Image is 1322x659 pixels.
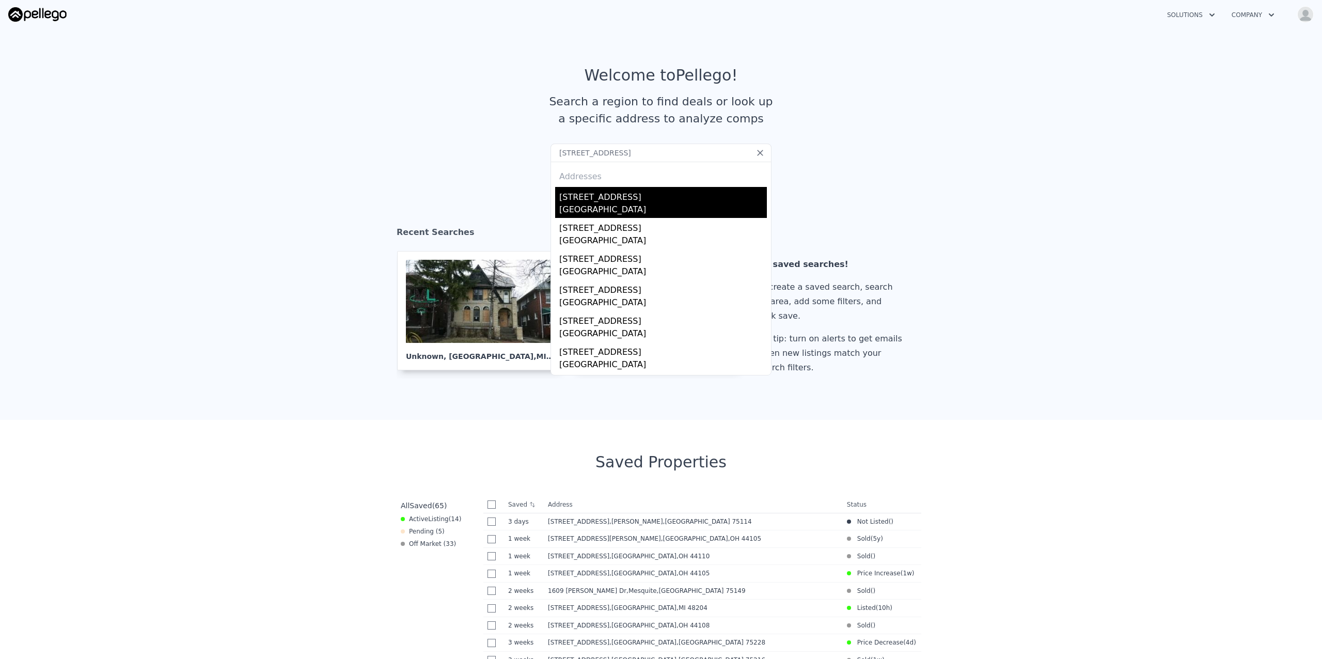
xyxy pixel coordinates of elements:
[758,280,906,323] div: To create a saved search, search an area, add some filters, and click save.
[401,527,445,536] div: Pending ( 5 )
[508,535,540,543] time: 2025-09-08 00:45
[559,280,767,296] div: [STREET_ADDRESS]
[406,343,554,362] div: Unknown , [GEOGRAPHIC_DATA]
[397,251,571,370] a: Unknown, [GEOGRAPHIC_DATA],MI 48238
[873,552,875,560] span: )
[609,518,756,525] span: , [PERSON_NAME]
[880,535,883,543] span: )
[903,569,911,577] time: 2025-09-06 12:21
[585,66,738,85] div: Welcome to Pellego !
[758,257,906,272] div: No saved searches!
[550,144,772,162] input: Search an address or region...
[559,265,767,280] div: [GEOGRAPHIC_DATA]
[676,570,710,577] span: , OH 44105
[559,373,767,389] div: [STREET_ADDRESS]
[559,187,767,203] div: [STREET_ADDRESS]
[559,327,767,342] div: [GEOGRAPHIC_DATA]
[843,496,921,513] th: Status
[548,518,609,525] span: [STREET_ADDRESS]
[851,517,891,526] span: Not Listed (
[878,604,890,612] time: 2025-09-16 10:51
[397,453,925,472] div: Saved Properties
[544,496,843,513] th: Address
[559,296,767,311] div: [GEOGRAPHIC_DATA]
[548,639,609,646] span: [STREET_ADDRESS]
[8,7,67,22] img: Pellego
[508,638,540,647] time: 2025-08-29 21:49
[508,552,540,560] time: 2025-09-08 00:26
[676,639,765,646] span: , [GEOGRAPHIC_DATA] 75228
[728,535,761,542] span: , OH 44105
[873,587,875,595] span: )
[559,218,767,234] div: [STREET_ADDRESS]
[609,639,769,646] span: , [GEOGRAPHIC_DATA]
[1159,6,1223,24] button: Solutions
[559,203,767,218] div: [GEOGRAPHIC_DATA]
[559,249,767,265] div: [STREET_ADDRESS]
[890,604,892,612] span: )
[428,515,449,523] span: Listing
[661,535,765,542] span: , [GEOGRAPHIC_DATA]
[559,342,767,358] div: [STREET_ADDRESS]
[1223,6,1283,24] button: Company
[891,517,893,526] span: )
[548,587,626,594] span: 1609 [PERSON_NAME] Dr
[657,587,746,594] span: , [GEOGRAPHIC_DATA] 75149
[609,553,714,560] span: , [GEOGRAPHIC_DATA]
[609,570,714,577] span: , [GEOGRAPHIC_DATA]
[548,553,609,560] span: [STREET_ADDRESS]
[912,569,915,577] span: )
[609,622,714,629] span: , [GEOGRAPHIC_DATA]
[609,604,712,611] span: , [GEOGRAPHIC_DATA]
[533,352,574,360] span: , MI 48238
[663,518,752,525] span: , [GEOGRAPHIC_DATA] 75114
[508,517,540,526] time: 2025-09-13 16:45
[851,621,873,630] span: Sold (
[555,162,767,187] div: Addresses
[548,604,609,611] span: [STREET_ADDRESS]
[508,604,540,612] time: 2025-09-03 20:17
[626,587,749,594] span: , Mesquite
[676,622,710,629] span: , OH 44108
[508,587,540,595] time: 2025-09-05 21:07
[410,501,432,510] span: Saved
[758,332,906,375] div: Pro tip: turn on alerts to get emails when new listings match your search filters.
[545,93,777,127] div: Search a region to find deals or look up a specific address to analyze comps
[873,621,875,630] span: )
[914,638,916,647] span: )
[548,570,609,577] span: [STREET_ADDRESS]
[548,622,609,629] span: [STREET_ADDRESS]
[508,621,540,630] time: 2025-08-30 23:17
[851,535,873,543] span: Sold (
[559,234,767,249] div: [GEOGRAPHIC_DATA]
[873,535,880,543] time: 2021-03-08 11:33
[401,540,456,548] div: Off Market ( 33 )
[851,552,873,560] span: Sold (
[504,496,544,513] th: Saved
[906,638,914,647] time: 2025-09-12 09:04
[851,638,906,647] span: Price Decrease (
[676,553,710,560] span: , OH 44110
[508,569,540,577] time: 2025-09-06 13:08
[1297,6,1314,23] img: avatar
[548,535,661,542] span: [STREET_ADDRESS][PERSON_NAME]
[397,218,925,251] div: Recent Searches
[676,604,707,611] span: , MI 48204
[559,358,767,373] div: [GEOGRAPHIC_DATA]
[851,604,878,612] span: Listed (
[401,500,447,511] div: All ( 65 )
[851,587,873,595] span: Sold (
[851,569,903,577] span: Price Increase (
[409,515,461,523] span: Active ( 14 )
[559,311,767,327] div: [STREET_ADDRESS]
